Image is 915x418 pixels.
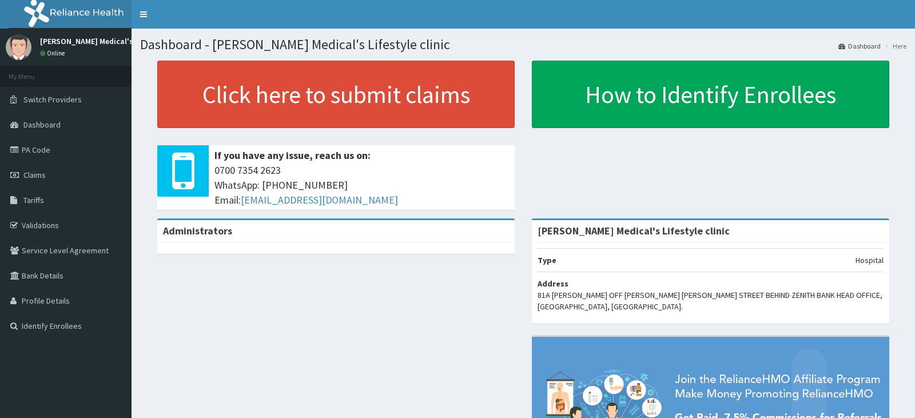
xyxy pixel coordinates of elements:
[538,289,884,312] p: 81A [PERSON_NAME] OFF [PERSON_NAME] [PERSON_NAME] STREET BEHIND ZENITH BANK HEAD OFFICE, [GEOGRAP...
[532,61,889,128] a: How to Identify Enrollees
[163,224,232,237] b: Administrators
[157,61,515,128] a: Click here to submit claims
[214,163,509,207] span: 0700 7354 2623 WhatsApp: [PHONE_NUMBER] Email:
[838,41,881,51] a: Dashboard
[140,37,906,52] h1: Dashboard - [PERSON_NAME] Medical's Lifestyle clinic
[856,254,884,266] p: Hospital
[6,34,31,60] img: User Image
[40,49,67,57] a: Online
[23,94,82,105] span: Switch Providers
[241,193,398,206] a: [EMAIL_ADDRESS][DOMAIN_NAME]
[538,224,730,237] strong: [PERSON_NAME] Medical's Lifestyle clinic
[23,195,44,205] span: Tariffs
[23,120,61,130] span: Dashboard
[538,278,568,289] b: Address
[214,149,371,162] b: If you have any issue, reach us on:
[40,37,188,45] p: [PERSON_NAME] Medical's Lifestyle Clinic
[882,41,906,51] li: Here
[23,170,46,180] span: Claims
[538,255,556,265] b: Type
